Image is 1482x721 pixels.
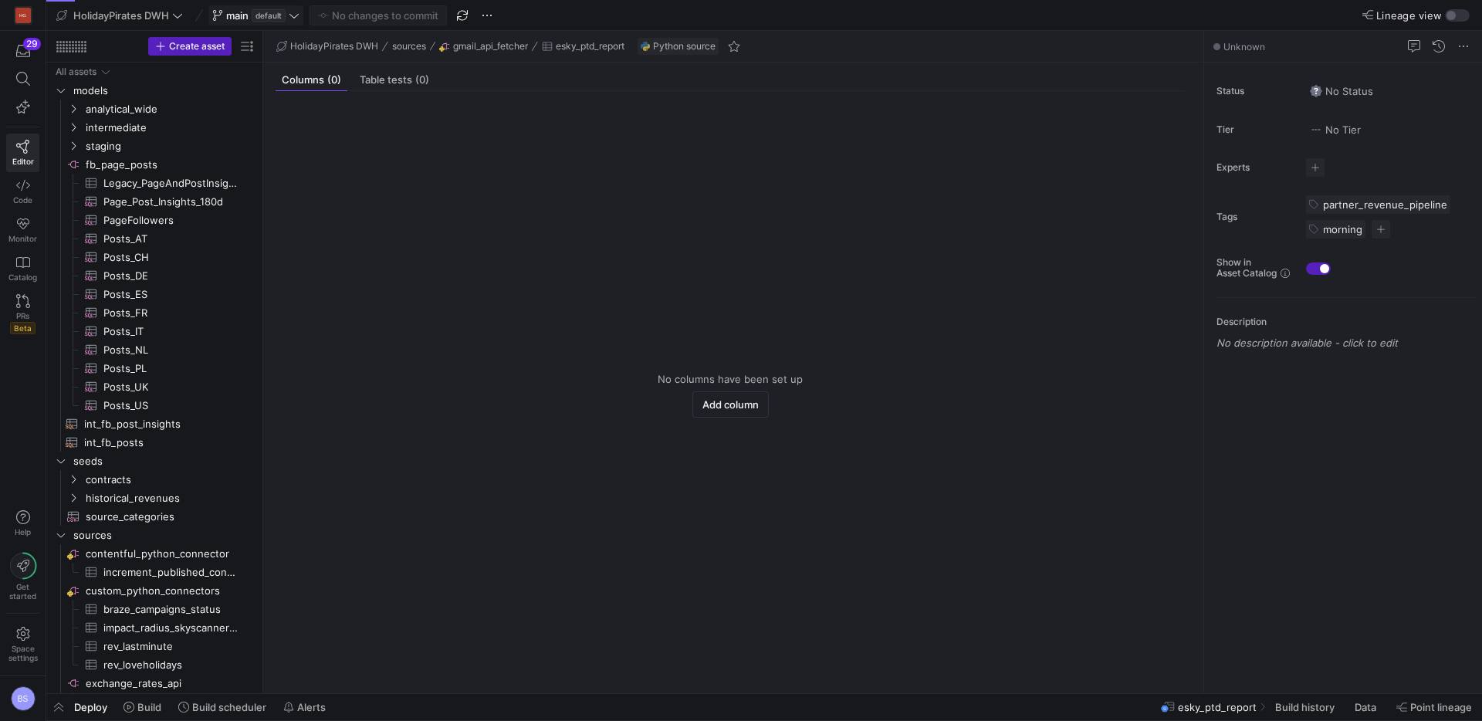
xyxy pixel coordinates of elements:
div: Press SPACE to select this row. [52,248,256,266]
span: Show in Asset Catalog [1216,257,1277,279]
div: Press SPACE to select this row. [52,266,256,285]
div: Press SPACE to select this row. [52,81,256,100]
span: Posts_AT​​​​​​​​​ [103,230,239,248]
span: (0) [415,75,429,85]
div: Press SPACE to select this row. [52,581,256,600]
button: maindefault [208,5,303,25]
div: Press SPACE to select this row. [52,377,256,396]
span: Add column [702,398,759,411]
span: increment_published_contentful_data​​​​​​​​​ [103,564,239,581]
span: gmail_api_fetcher [453,41,528,52]
div: Press SPACE to select this row. [52,637,256,655]
div: Press SPACE to select this row. [52,359,256,377]
a: PageFollowers​​​​​​​​​ [52,211,256,229]
span: Build [137,701,161,713]
span: rev_loveholidays​​​​​​​​​ [103,656,239,674]
span: Tier [1216,124,1294,135]
span: Posts_IT​​​​​​​​​ [103,323,239,340]
button: HolidayPirates DWH [52,5,187,25]
span: main [226,9,249,22]
button: No tierNo Tier [1306,120,1365,140]
a: Posts_UK​​​​​​​​​ [52,377,256,396]
a: exchange_rates_api​​​​​​​​ [52,674,256,692]
div: 29 [23,38,41,50]
span: HolidayPirates DWH [290,41,378,52]
button: Alerts [276,694,333,720]
span: default [252,9,286,22]
span: rev_lastminute​​​​​​​​​ [103,638,239,655]
span: Help [13,527,32,537]
span: Lineage view [1376,9,1442,22]
a: Posts_IT​​​​​​​​​ [52,322,256,340]
span: Code [13,195,32,205]
span: custom_python_connectors​​​​​​​​ [86,582,254,600]
span: Table tests [360,75,429,85]
span: contentful_python_connector​​​​​​​​ [86,545,254,563]
span: partner_revenue_pipeline [1323,198,1447,211]
div: Press SPACE to select this row. [52,118,256,137]
span: Build scheduler [192,701,266,713]
span: PRs [16,311,29,320]
span: Data [1355,701,1376,713]
span: Editor [12,157,34,166]
span: Alerts [297,701,326,713]
div: Press SPACE to select this row. [52,229,256,248]
span: Posts_US​​​​​​​​​ [103,397,239,415]
div: Press SPACE to select this row. [52,137,256,155]
p: No description available - click to edit [1216,337,1476,349]
button: HolidayPirates DWH [272,37,382,56]
a: Posts_PL​​​​​​​​​ [52,359,256,377]
a: impact_radius_skyscanner_revenues​​​​​​​​​ [52,618,256,637]
div: Press SPACE to select this row. [52,285,256,303]
span: morning [1323,223,1362,235]
a: source_categories​​​​​​ [52,507,256,526]
span: staging [86,137,254,155]
div: HG [15,8,31,23]
button: Getstarted [6,547,39,607]
a: increment_published_contentful_data​​​​​​​​​ [52,563,256,581]
span: braze_campaigns_status​​​​​​​​​ [103,601,239,618]
div: Press SPACE to select this row. [52,674,256,692]
span: (0) [327,75,341,85]
span: No Tier [1310,124,1361,136]
a: HG [6,2,39,29]
button: gmail_api_fetcher [435,37,532,56]
span: Beta [10,322,36,334]
div: Press SPACE to select this row. [52,155,256,174]
button: Build [117,694,168,720]
span: Columns [282,75,341,85]
a: Posts_CH​​​​​​​​​ [52,248,256,266]
a: Legacy_PageAndPostInsights​​​​​​​​​ [52,174,256,192]
span: Posts_UK​​​​​​​​​ [103,378,239,396]
a: int_fb_posts​​​​​​​​​​ [52,433,256,452]
span: Tags [1216,212,1294,222]
span: Legacy_PageAndPostInsights​​​​​​​​​ [103,174,239,192]
span: historical_revenues [86,489,254,507]
a: Spacesettings [6,620,39,669]
a: Code [6,172,39,211]
span: exchange_rates_api​​​​​​​​ [86,675,254,692]
div: Press SPACE to select this row. [52,174,256,192]
a: contentful_python_connector​​​​​​​​ [52,544,256,563]
span: PageFollowers​​​​​​​​​ [103,212,239,229]
span: Unknown [1223,41,1265,52]
span: HolidayPirates DWH [73,9,169,22]
img: No tier [1310,124,1322,136]
div: All assets [56,66,96,77]
span: intermediate [86,119,254,137]
div: Press SPACE to select this row. [52,396,256,415]
span: int_fb_post_insights​​​​​​​​​​ [84,415,239,433]
span: Posts_NL​​​​​​​​​ [103,341,239,359]
a: Posts_DE​​​​​​​​​ [52,266,256,285]
button: Point lineage [1389,694,1479,720]
span: Posts_ES​​​​​​​​​ [103,286,239,303]
button: sources [388,37,430,56]
span: Space settings [8,644,38,662]
div: Press SPACE to select this row. [52,322,256,340]
div: Press SPACE to select this row. [52,618,256,637]
span: int_fb_posts​​​​​​​​​​ [84,434,239,452]
span: Posts_PL​​​​​​​​​ [103,360,239,377]
div: Press SPACE to select this row. [52,192,256,211]
div: Press SPACE to select this row. [52,470,256,489]
a: PRsBeta [6,288,39,340]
